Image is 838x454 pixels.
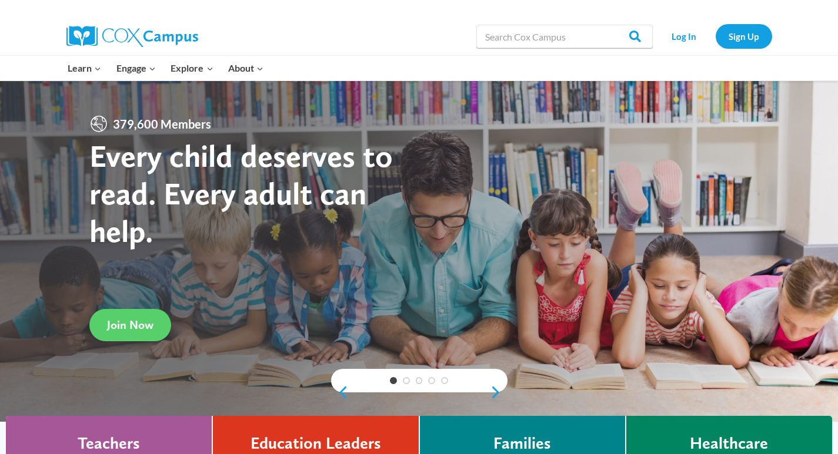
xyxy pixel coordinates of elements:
[89,137,393,249] strong: Every child deserves to read. Every adult can help.
[89,309,171,341] a: Join Now
[331,385,349,399] a: previous
[476,25,653,48] input: Search Cox Campus
[659,24,710,48] a: Log In
[107,318,153,332] span: Join Now
[251,433,381,453] h4: Education Leaders
[690,433,768,453] h4: Healthcare
[61,56,271,80] nav: Primary Navigation
[68,60,101,76] span: Learn
[116,60,156,76] span: Engage
[403,377,410,384] a: 2
[331,381,508,404] div: content slider buttons
[171,60,213,76] span: Explore
[428,377,435,384] a: 4
[441,377,448,384] a: 5
[390,377,397,384] a: 1
[416,377,423,384] a: 3
[490,385,508,399] a: next
[493,433,551,453] h4: Families
[659,24,772,48] nav: Secondary Navigation
[716,24,772,48] a: Sign Up
[228,60,263,76] span: About
[108,115,216,133] span: 379,600 Members
[66,26,198,47] img: Cox Campus
[78,433,140,453] h4: Teachers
